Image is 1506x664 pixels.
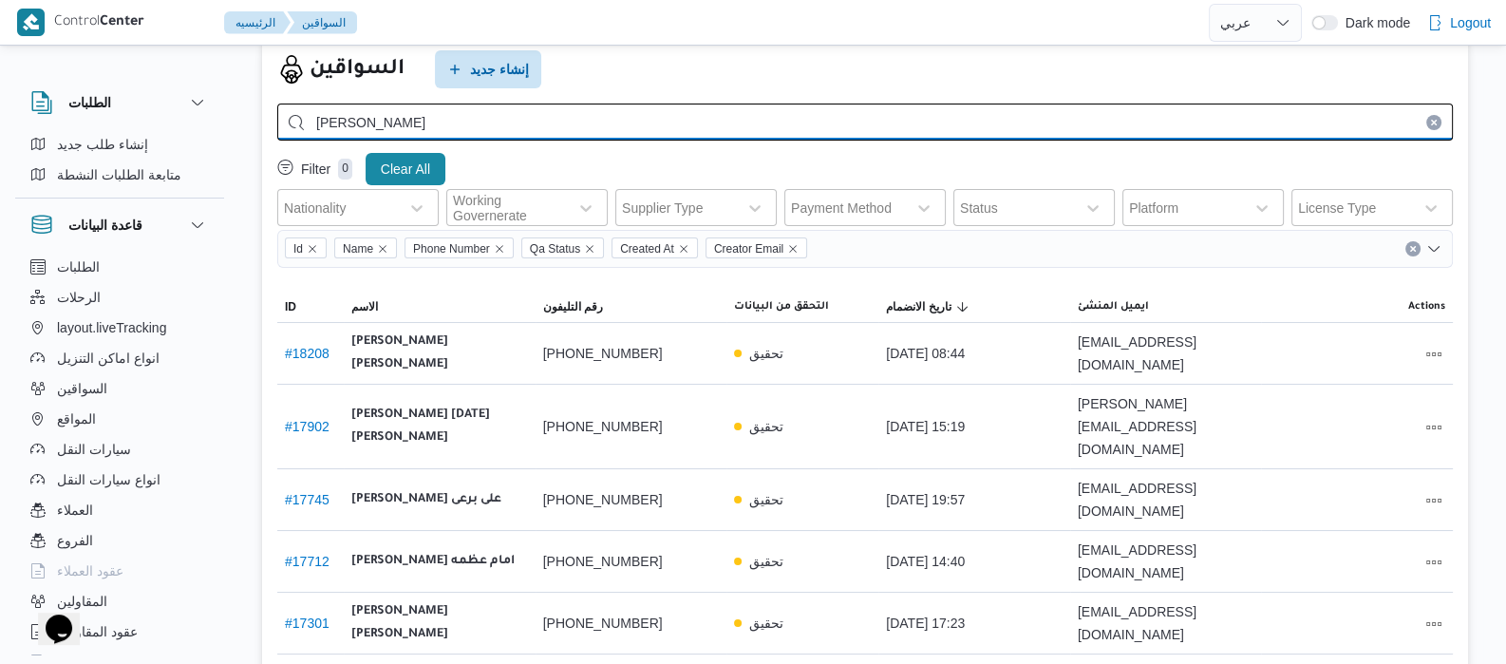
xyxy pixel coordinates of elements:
iframe: chat widget [19,588,80,645]
button: All actions [1422,416,1445,439]
a: #17745 [285,492,329,507]
span: [DATE] 19:57 [886,488,965,511]
span: [EMAIL_ADDRESS][DOMAIN_NAME] [1078,600,1254,646]
button: Remove Creator Email from selection in this group [787,243,799,255]
svg: Sorted in descending order [955,299,970,314]
button: سيارات النقل [23,434,216,465]
span: Logout [1450,11,1491,34]
span: [EMAIL_ADDRESS][DOMAIN_NAME] [1078,539,1254,584]
button: All actions [1422,613,1445,636]
span: Created At [620,238,674,259]
div: License Type [1298,200,1376,216]
button: تاريخ الانضمامSorted in descending order [878,292,1070,322]
span: Dark mode [1338,15,1410,30]
span: ايميل المنشئ [1078,299,1149,314]
span: [PHONE_NUMBER] [543,550,663,573]
button: رقم التليفون [536,292,727,322]
span: رقم التليفون [543,299,603,314]
span: المقاولين [57,590,107,613]
span: الرحلات [57,286,101,309]
span: السواقين [57,377,107,400]
span: تاريخ الانضمام; Sorted in descending order [886,299,951,314]
div: Supplier Type [622,200,703,216]
button: الرئيسيه [224,11,291,34]
button: Logout [1420,4,1498,42]
span: العملاء [57,499,93,522]
span: الطلبات [57,256,100,278]
button: الرحلات [23,282,216,313]
div: Working Governerate [453,193,559,223]
button: المقاولين [23,586,216,617]
span: [PHONE_NUMBER] [543,342,663,365]
span: Creator Email [714,238,783,259]
span: المواقع [57,408,96,430]
button: All actions [1422,551,1445,574]
a: #18208 [285,346,329,361]
div: Nationality [284,200,346,216]
button: All actions [1422,343,1445,366]
button: ID [277,292,344,322]
span: Actions [1408,299,1445,314]
input: Search... [277,104,1453,141]
span: [PERSON_NAME][EMAIL_ADDRESS][DOMAIN_NAME] [1078,392,1254,461]
span: Id [285,237,327,258]
b: [PERSON_NAME] امام عظمه [351,550,515,573]
span: [DATE] 15:19 [886,415,965,438]
button: عقود العملاء [23,556,216,586]
a: #17902 [285,419,329,434]
div: الطلبات [15,129,224,198]
h3: الطلبات [68,91,111,114]
button: Clear All [366,153,445,185]
p: تحقيق [749,550,783,573]
button: layout.liveTracking [23,313,216,343]
button: عقود المقاولين [23,617,216,647]
p: تحقيق [749,612,783,635]
span: Phone Number [413,238,490,259]
a: #17301 [285,616,329,631]
span: [DATE] 08:44 [886,342,965,365]
button: السواقين [23,373,216,404]
span: إنشاء جديد [470,58,529,81]
button: Remove Id from selection in this group [307,243,318,255]
b: [PERSON_NAME] [DATE][PERSON_NAME] [351,404,528,449]
button: متابعة الطلبات النشطة [23,160,216,190]
b: Center [100,15,144,30]
button: الاسم [344,292,536,322]
button: الطلبات [30,91,209,114]
span: الاسم [351,299,378,314]
button: انواع اماكن التنزيل [23,343,216,373]
p: تحقيق [749,342,783,365]
button: Clear input [1405,241,1421,256]
button: All actions [1422,489,1445,512]
span: [DATE] 14:40 [886,550,965,573]
h2: السواقين [310,53,405,86]
p: تحقيق [749,488,783,511]
p: 0 [338,159,352,180]
div: Platform [1129,200,1178,216]
span: [EMAIL_ADDRESS][DOMAIN_NAME] [1078,477,1254,522]
span: [PHONE_NUMBER] [543,415,663,438]
button: إنشاء طلب جديد [23,129,216,160]
span: ID [285,299,296,314]
button: المواقع [23,404,216,434]
p: تحقيق [749,415,783,438]
h3: قاعدة البيانات [68,214,142,237]
button: الطلبات [23,252,216,282]
div: قاعدة البيانات [15,252,224,663]
div: Payment Method [791,200,892,216]
button: الفروع [23,525,216,556]
div: Status [960,200,998,216]
button: Open list of options [1426,241,1441,256]
a: #17712 [285,554,329,569]
button: Remove Name from selection in this group [377,243,388,255]
span: الفروع [57,529,93,552]
span: عقود المقاولين [57,620,138,643]
span: Qa Status [530,238,580,259]
button: إنشاء جديد [435,50,541,88]
button: Remove Qa Status from selection in this group [584,243,595,255]
button: Remove Phone Number from selection in this group [494,243,505,255]
b: [PERSON_NAME] على برعى [351,488,501,511]
span: Name [334,237,397,258]
span: [PHONE_NUMBER] [543,612,663,635]
button: Remove Created At from selection in this group [678,243,689,255]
